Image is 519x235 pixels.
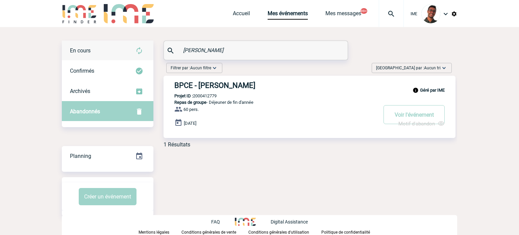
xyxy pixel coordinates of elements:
[62,101,153,122] div: Retrouvez ici tous vos événements annulés
[70,88,90,94] span: Archivés
[398,121,435,127] span: Motif d'abandon
[248,230,309,235] p: Conditions générales d'utilisation
[248,229,321,235] a: Conditions générales d'utilisation
[62,81,153,101] div: Retrouvez ici tous les événements que vous avez décidé d'archiver
[62,4,97,23] img: IME-Finder
[384,105,445,124] button: Voir l'événement
[174,100,206,105] span: Repas de groupe
[421,4,440,23] img: 124970-0.jpg
[174,81,377,90] h3: BPCE - [PERSON_NAME]
[411,11,417,16] span: IME
[181,45,332,55] input: Rechercher un événement par son nom
[181,229,248,235] a: Conditions générales de vente
[361,8,367,14] button: 99+
[424,66,441,70] span: Aucun tri
[183,107,199,112] span: 60 pers.
[164,100,377,105] p: - Déjeuner de fin d'année
[174,93,193,98] b: Projet ID :
[139,230,169,235] p: Mentions légales
[268,10,308,20] a: Mes événements
[190,66,211,70] span: Aucun filtre
[211,65,218,71] img: baseline_expand_more_white_24dp-b.png
[70,153,91,159] span: Planning
[164,81,455,90] a: BPCE - [PERSON_NAME]
[184,121,196,126] span: [DATE]
[181,230,236,235] p: Conditions générales de vente
[271,219,308,225] p: Digital Assistance
[420,88,445,93] b: Géré par IME
[235,218,256,226] img: http://www.idealmeetingsevents.fr/
[62,146,153,166] div: Retrouvez ici tous vos événements organisés par date et état d'avancement
[164,141,190,148] div: 1 Résultats
[211,218,235,225] a: FAQ
[413,87,419,93] img: info_black_24dp.svg
[376,65,441,71] span: [GEOGRAPHIC_DATA] par :
[79,188,137,205] button: Créer un événement
[441,65,447,71] img: baseline_expand_more_white_24dp-b.png
[171,65,211,71] span: Filtrer par :
[164,93,217,98] p: 2000412779
[211,219,220,225] p: FAQ
[398,120,445,127] div: Motif d'abandon : Projet annulé Date : 14-11-2023 Auteur : Agence Commentaire :
[70,108,100,115] span: Abandonnés
[321,230,370,235] p: Politique de confidentialité
[233,10,250,20] a: Accueil
[70,47,91,54] span: En cours
[325,10,361,20] a: Mes messages
[70,68,94,74] span: Confirmés
[62,146,153,166] a: Planning
[321,229,381,235] a: Politique de confidentialité
[62,41,153,61] div: Retrouvez ici tous vos évènements avant confirmation
[139,229,181,235] a: Mentions légales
